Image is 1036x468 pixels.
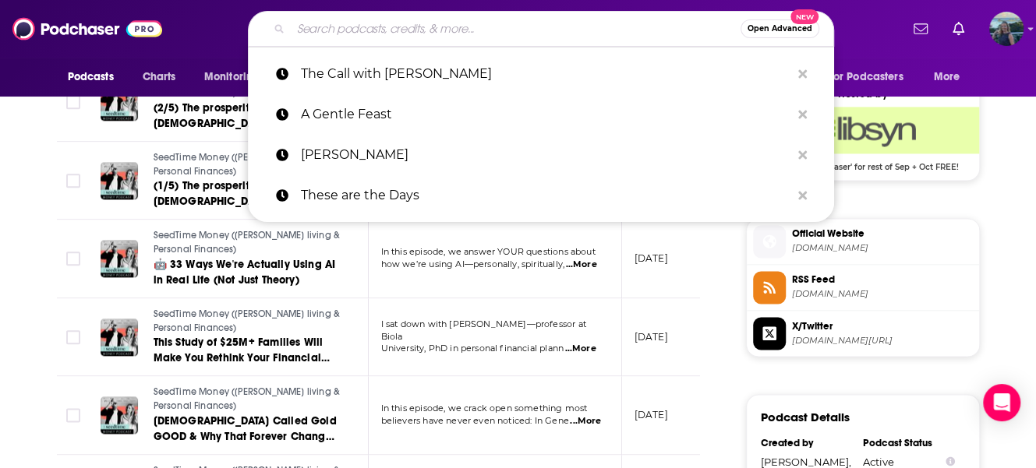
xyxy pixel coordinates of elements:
[381,318,586,342] span: I sat down with [PERSON_NAME]—professor at Biola
[933,66,960,88] span: More
[792,334,973,346] span: twitter.com/seedtime
[154,229,341,256] a: SeedTime Money ([PERSON_NAME] living & Personal Finances)
[154,151,341,178] a: SeedTime Money ([PERSON_NAME] living & Personal Finances)
[248,54,834,94] a: The Call with [PERSON_NAME]
[154,178,341,209] a: (1/5) The prosperity [DEMOGRAPHIC_DATA], the poverty [DEMOGRAPHIC_DATA], and the truth most [DEMO...
[792,288,973,300] span: seedtime.libsyn.com
[946,16,971,42] a: Show notifications dropdown
[66,252,80,266] span: Toggle select row
[381,343,564,354] span: University, PhD in personal financial plann
[57,62,134,92] button: open menu
[248,175,834,216] a: These are the Days
[983,384,1020,421] div: Open Intercom Messenger
[154,413,341,445] a: [DEMOGRAPHIC_DATA] Called Gold GOOD & Why That Forever Changed How I View Money (with [PERSON_NAME])
[819,62,926,92] button: open menu
[381,246,596,257] span: In this episode, we answer YOUR questions about
[291,16,741,41] input: Search podcasts, credits, & more...
[66,95,80,109] span: Toggle select row
[204,66,260,88] span: Monitoring
[12,14,162,44] img: Podchaser - Follow, Share and Rate Podcasts
[154,308,341,333] span: SeedTime Money ([PERSON_NAME] living & Personal Finances)
[753,317,973,350] a: X/Twitter[DOMAIN_NAME][URL]
[741,19,819,38] button: Open AdvancedNew
[747,107,979,153] img: Libsyn Deal: Use code: 'podchaser' for rest of Sep + Oct FREE!
[68,66,114,88] span: Podcasts
[907,16,934,42] a: Show notifications dropdown
[154,386,341,411] span: SeedTime Money ([PERSON_NAME] living & Personal Finances)
[863,436,955,449] div: Podcast Status
[761,436,853,449] div: Created by
[946,456,955,467] button: Show Info
[753,225,973,258] a: Official Website[DOMAIN_NAME]
[381,259,564,269] span: how we’re using AI—personally, spiritually,
[863,455,955,467] div: Active
[635,252,668,265] p: [DATE]
[747,107,979,171] a: Libsyn Deal: Use code: 'podchaser' for rest of Sep + Oct FREE!
[792,242,973,254] span: seedtime.com
[564,343,596,355] span: ...More
[154,335,341,366] a: This Study of $25M+ Families Will Make You Rethink Your Financial Goals with [PERSON_NAME]
[154,100,341,132] a: (2/5) The prosperity [DEMOGRAPHIC_DATA], the poverty [DEMOGRAPHIC_DATA], and the truth most [DEMO...
[66,330,80,344] span: Toggle select row
[154,101,337,192] span: (2/5) The prosperity [DEMOGRAPHIC_DATA], the poverty [DEMOGRAPHIC_DATA], and the truth most [DEMO...
[790,9,819,24] span: New
[154,308,341,335] a: SeedTime Money ([PERSON_NAME] living & Personal Finances)
[747,153,979,172] span: Use code: 'podchaser' for rest of Sep + Oct FREE!
[792,273,973,287] span: RSS Feed
[66,408,80,422] span: Toggle select row
[143,66,176,88] span: Charts
[922,62,979,92] button: open menu
[154,336,330,380] span: This Study of $25M+ Families Will Make You Rethink Your Financial Goals with [PERSON_NAME]
[635,330,668,343] p: [DATE]
[301,135,790,175] p: Jamie Winship
[193,62,280,92] button: open menu
[301,54,790,94] p: The Call with Nancy Sabato
[753,271,973,304] a: RSS Feed[DOMAIN_NAME]
[748,25,812,33] span: Open Advanced
[133,62,186,92] a: Charts
[570,415,601,428] span: ...More
[154,179,337,270] span: (1/5) The prosperity [DEMOGRAPHIC_DATA], the poverty [DEMOGRAPHIC_DATA], and the truth most [DEMO...
[565,259,596,271] span: ...More
[381,415,569,426] span: believers have never even noticed: In Gene
[301,175,790,216] p: These are the Days
[989,12,1024,46] span: Logged in as kelli0108
[154,385,341,413] a: SeedTime Money ([PERSON_NAME] living & Personal Finances)
[381,403,588,413] span: In this episode, we crack open something most
[792,227,973,241] span: Official Website
[154,230,341,255] span: SeedTime Money ([PERSON_NAME] living & Personal Finances)
[248,11,834,47] div: Search podcasts, credits, & more...
[154,257,341,288] a: 🤖 33 Ways We're Actually Using AI in Real Life (Not Just Theory)
[301,94,790,135] p: A Gentle Feast
[761,409,850,424] h3: Podcast Details
[989,12,1024,46] img: User Profile
[66,174,80,188] span: Toggle select row
[635,408,668,421] p: [DATE]
[989,12,1024,46] button: Show profile menu
[154,152,341,177] span: SeedTime Money ([PERSON_NAME] living & Personal Finances)
[829,66,903,88] span: For Podcasters
[248,135,834,175] a: [PERSON_NAME]
[154,258,336,287] span: 🤖 33 Ways We're Actually Using AI in Real Life (Not Just Theory)
[792,318,973,333] span: X/Twitter
[248,94,834,135] a: A Gentle Feast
